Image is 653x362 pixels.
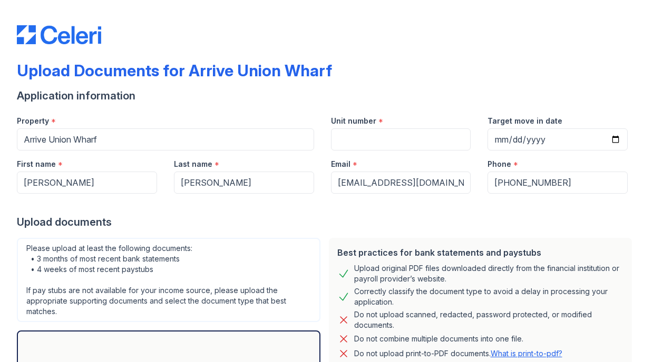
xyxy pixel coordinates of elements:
[174,159,212,169] label: Last name
[17,116,49,126] label: Property
[337,246,624,259] div: Best practices for bank statements and paystubs
[17,159,56,169] label: First name
[354,348,562,359] p: Do not upload print-to-PDF documents.
[354,333,523,345] div: Do not combine multiple documents into one file.
[491,349,562,358] a: What is print-to-pdf?
[331,159,350,169] label: Email
[17,25,101,44] img: CE_Logo_Blue-a8612792a0a2168367f1c8372b55b34899dd931a85d93a1a3d3e32e68fde9ad4.png
[488,159,511,169] label: Phone
[17,61,332,80] div: Upload Documents for Arrive Union Wharf
[488,116,562,126] label: Target move in date
[331,116,376,126] label: Unit number
[17,238,320,322] div: Please upload at least the following documents: • 3 months of most recent bank statements • 4 wee...
[354,309,624,330] div: Do not upload scanned, redacted, password protected, or modified documents.
[17,88,636,103] div: Application information
[17,215,636,229] div: Upload documents
[354,286,624,307] div: Correctly classify the document type to avoid a delay in processing your application.
[354,263,624,284] div: Upload original PDF files downloaded directly from the financial institution or payroll provider’...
